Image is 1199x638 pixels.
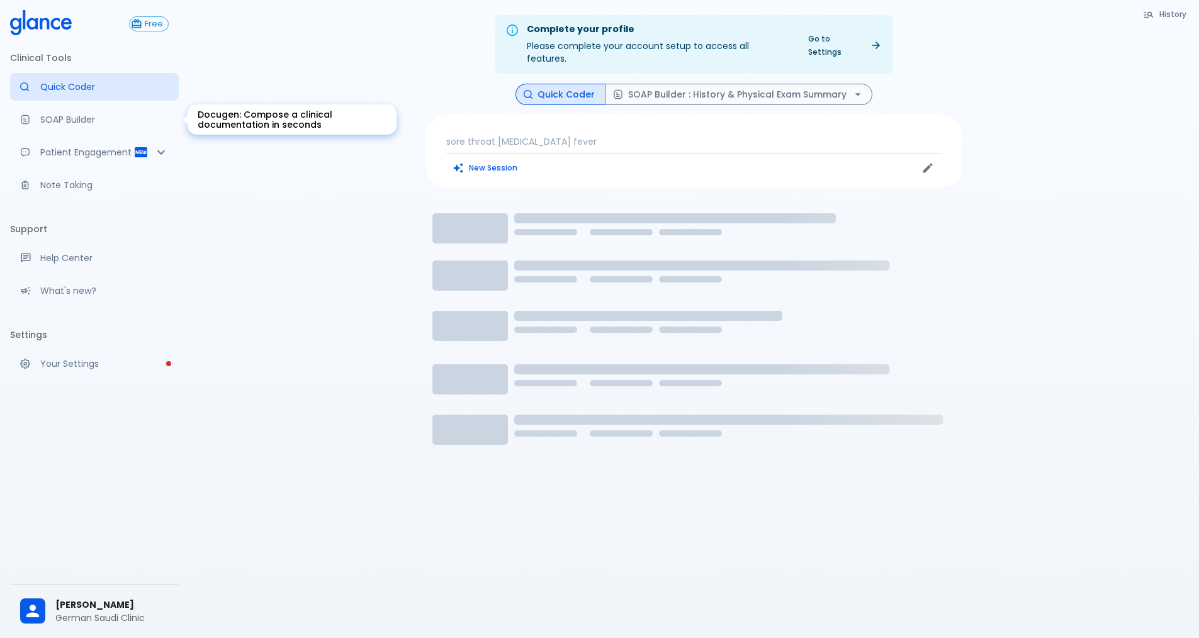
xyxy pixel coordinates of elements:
p: Quick Coder [40,81,169,93]
a: Click to view or change your subscription [129,16,179,31]
span: Free [140,20,168,29]
div: [PERSON_NAME]German Saudi Clinic [10,590,179,633]
div: Please complete your account setup to access all features. [527,19,791,70]
a: Go to Settings [801,30,888,61]
div: Patient Reports & Referrals [10,138,179,166]
li: Support [10,214,179,244]
button: Quick Coder [515,84,605,106]
p: What's new? [40,284,169,297]
a: Docugen: Compose a clinical documentation in seconds [10,106,179,133]
p: Patient Engagement [40,146,133,159]
a: Get help from our support team [10,244,179,272]
button: Clears all inputs and results. [446,159,525,177]
span: [PERSON_NAME] [55,598,169,612]
p: SOAP Builder [40,113,169,126]
a: Please complete account setup [10,350,179,378]
button: SOAP Builder : History & Physical Exam Summary [605,84,872,106]
p: Your Settings [40,357,169,370]
button: Free [129,16,169,31]
li: Settings [10,320,179,350]
p: sore throat [MEDICAL_DATA] fever [446,135,942,148]
div: Docugen: Compose a clinical documentation in seconds [188,104,397,135]
div: Complete your profile [527,23,791,36]
p: German Saudi Clinic [55,612,169,624]
p: Help Center [40,252,169,264]
button: Edit [918,159,937,177]
a: Advanced note-taking [10,171,179,199]
div: Recent updates and feature releases [10,277,179,305]
li: Clinical Tools [10,43,179,73]
a: Moramiz: Find ICD10AM codes instantly [10,73,179,101]
button: History [1137,5,1194,23]
p: Note Taking [40,179,169,191]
